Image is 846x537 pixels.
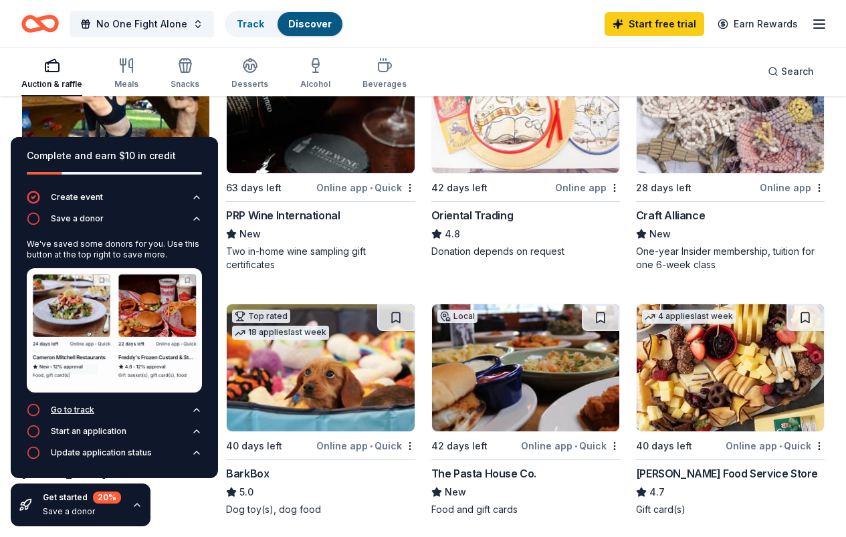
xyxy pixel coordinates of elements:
[51,447,152,458] div: Update application status
[70,11,214,37] button: No One Fight Alone
[114,52,138,96] button: Meals
[431,304,620,516] a: Image for The Pasta House Co.Local42 days leftOnline app•QuickThe Pasta House Co.NewFood and gift...
[227,46,414,173] img: Image for PRP Wine International
[432,304,619,431] img: Image for The Pasta House Co.
[636,304,825,516] a: Image for Gordon Food Service Store4 applieslast week40 days leftOnline app•Quick[PERSON_NAME] Fo...
[300,52,330,96] button: Alcohol
[27,191,202,212] button: Create event
[636,180,692,196] div: 28 days left
[288,18,332,29] a: Discover
[642,310,736,324] div: 4 applies last week
[226,503,415,516] div: Dog toy(s), dog food
[362,79,407,90] div: Beverages
[445,484,466,500] span: New
[637,46,824,173] img: Image for Craft Alliance
[27,403,202,425] button: Go to track
[636,207,705,223] div: Craft Alliance
[239,484,253,500] span: 5.0
[27,446,202,467] button: Update application status
[316,437,415,454] div: Online app Quick
[370,441,373,451] span: •
[757,58,825,85] button: Search
[431,503,620,516] div: Food and gift cards
[21,52,82,96] button: Auction & raffle
[779,441,782,451] span: •
[114,79,138,90] div: Meals
[726,437,825,454] div: Online app Quick
[225,11,344,37] button: TrackDiscover
[760,179,825,196] div: Online app
[227,304,414,431] img: Image for BarkBox
[27,233,202,403] div: Save a donor
[93,492,121,504] div: 20 %
[51,213,104,224] div: Save a donor
[171,79,199,90] div: Snacks
[226,438,282,454] div: 40 days left
[431,245,620,258] div: Donation depends on request
[649,484,665,500] span: 4.7
[316,179,415,196] div: Online app Quick
[636,465,818,481] div: [PERSON_NAME] Food Service Store
[43,492,121,504] div: Get started
[636,45,825,272] a: Image for Craft AllianceLocal28 days leftOnline appCraft AllianceNewOne-year Insider membership, ...
[27,212,202,233] button: Save a donor
[431,465,536,481] div: The Pasta House Co.
[232,310,290,323] div: Top rated
[521,437,620,454] div: Online app Quick
[362,52,407,96] button: Beverages
[574,441,577,451] span: •
[27,239,202,260] div: We've saved some donors for you. Use this button at the top right to save more.
[226,304,415,516] a: Image for BarkBoxTop rated18 applieslast week40 days leftOnline app•QuickBarkBox5.0Dog toy(s), do...
[51,405,94,415] div: Go to track
[370,183,373,193] span: •
[27,268,202,393] img: Save
[710,12,806,36] a: Earn Rewards
[239,226,261,242] span: New
[51,426,126,437] div: Start an application
[431,207,514,223] div: Oriental Trading
[226,180,282,196] div: 63 days left
[637,304,824,431] img: Image for Gordon Food Service Store
[27,148,202,164] div: Complete and earn $10 in credit
[226,207,340,223] div: PRP Wine International
[555,179,620,196] div: Online app
[432,46,619,173] img: Image for Oriental Trading
[226,45,415,272] a: Image for PRP Wine International26 applieslast week63 days leftOnline app•QuickPRP Wine Internati...
[636,503,825,516] div: Gift card(s)
[232,326,329,340] div: 18 applies last week
[21,79,82,90] div: Auction & raffle
[437,310,478,323] div: Local
[22,46,209,173] img: Image for Upper Limits Rock Gym & Pro Shop
[649,226,671,242] span: New
[636,245,825,272] div: One-year Insider membership, tuition for one 6-week class
[300,79,330,90] div: Alcohol
[51,192,103,203] div: Create event
[21,8,59,39] a: Home
[431,180,488,196] div: 42 days left
[43,506,121,517] div: Save a donor
[431,45,620,258] a: Image for Oriental TradingTop rated19 applieslast week42 days leftOnline appOriental Trading4.8Do...
[445,226,460,242] span: 4.8
[237,18,264,29] a: Track
[605,12,704,36] a: Start free trial
[231,52,268,96] button: Desserts
[431,438,488,454] div: 42 days left
[226,465,269,481] div: BarkBox
[231,79,268,90] div: Desserts
[27,425,202,446] button: Start an application
[171,52,199,96] button: Snacks
[781,64,814,80] span: Search
[96,16,187,32] span: No One Fight Alone
[226,245,415,272] div: Two in-home wine sampling gift certificates
[636,438,692,454] div: 40 days left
